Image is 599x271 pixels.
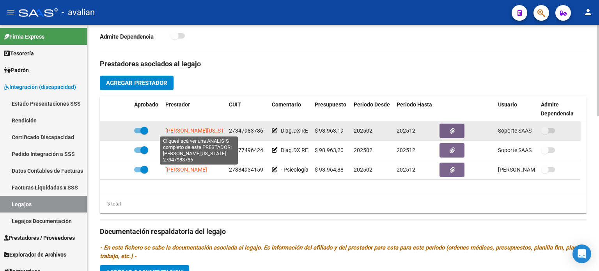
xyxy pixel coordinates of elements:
span: Prestadores / Proveedores [4,234,75,242]
i: - En este fichero se sube la documentación asociada al legajo. Es información del afiliado y del ... [100,244,585,260]
span: Soporte SAAS [DATE] [498,147,551,153]
span: 27277496424 [229,147,263,153]
span: Soporte SAAS [DATE] [498,128,551,134]
datatable-header-cell: Prestador [162,96,226,122]
span: 202512 [397,166,415,173]
datatable-header-cell: Aprobado [131,96,162,122]
span: 202502 [354,147,372,153]
datatable-header-cell: Periodo Desde [351,96,393,122]
span: Presupuesto [315,101,346,108]
datatable-header-cell: Admite Dependencia [538,96,581,122]
h3: Prestadores asociados al legajo [100,58,587,69]
span: 202502 [354,128,372,134]
span: [PERSON_NAME][US_STATE] [165,128,234,134]
datatable-header-cell: Presupuesto [312,96,351,122]
span: [PERSON_NAME] [165,166,207,173]
span: - Psicología: 2 ss semanales - Lic. [PERSON_NAME] - Valor resol. vigente. [281,166,455,173]
span: $ 98.963,19 [315,128,344,134]
span: 202512 [397,147,415,153]
p: Admite Dependencia [100,32,171,41]
span: Explorador de Archivos [4,250,66,259]
span: $ 98.964,88 [315,166,344,173]
mat-icon: menu [6,7,16,17]
span: [PERSON_NAME] [DATE] [498,166,559,173]
span: Periodo Desde [354,101,390,108]
span: 27384934159 [229,166,263,173]
div: Open Intercom Messenger [572,244,591,263]
span: Aprobado [134,101,158,108]
datatable-header-cell: CUIT [226,96,269,122]
span: Usuario [498,101,517,108]
datatable-header-cell: Comentario [269,96,312,122]
button: Agregar Prestador [100,76,174,90]
span: 27347983786 [229,128,263,134]
span: Tesorería [4,49,34,58]
mat-icon: person [583,7,593,17]
span: Firma Express [4,32,44,41]
datatable-header-cell: Usuario [495,96,538,122]
span: Admite Dependencia [541,101,574,117]
h3: Documentación respaldatoria del legajo [100,226,587,237]
span: $ 98.963,20 [315,147,344,153]
span: Prestador [165,101,190,108]
span: Padrón [4,66,29,74]
span: 202502 [354,166,372,173]
div: 3 total [100,200,121,208]
span: - avalian [62,4,95,21]
span: Periodo Hasta [397,101,432,108]
datatable-header-cell: Periodo Hasta [393,96,436,122]
span: [PERSON_NAME] [PERSON_NAME] [165,147,250,153]
span: Comentario [272,101,301,108]
span: CUIT [229,101,241,108]
span: Agregar Prestador [106,80,167,87]
span: 202512 [397,128,415,134]
span: Integración (discapacidad) [4,83,76,91]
